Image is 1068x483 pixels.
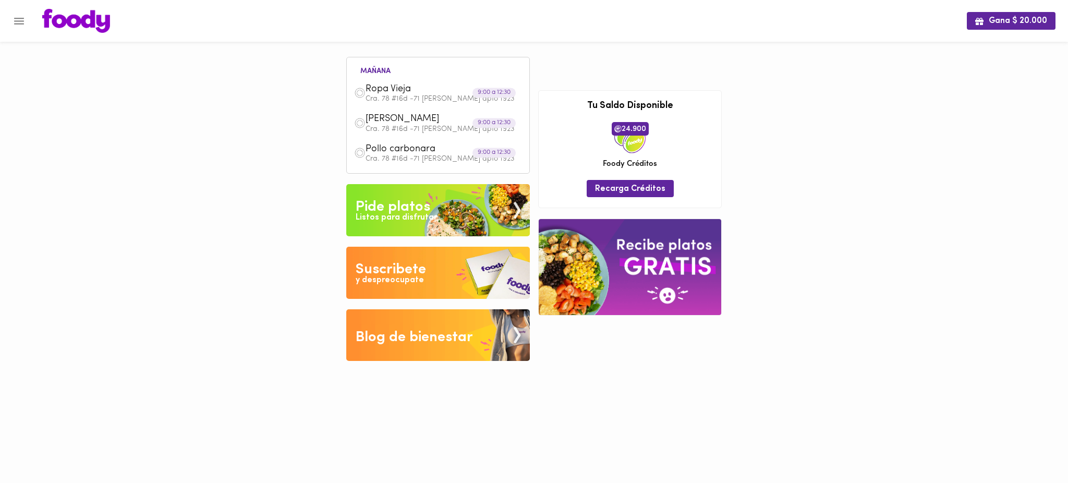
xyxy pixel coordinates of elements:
[612,122,649,136] span: 24.900
[352,65,399,75] li: mañana
[366,113,486,125] span: [PERSON_NAME]
[346,247,530,299] img: Disfruta bajar de peso
[354,147,366,159] img: dish.png
[472,88,516,98] div: 9:00 a 12:30
[1008,422,1058,473] iframe: Messagebird Livechat Widget
[614,122,646,153] img: credits-package.png
[354,87,366,99] img: dish.png
[547,101,713,112] h3: Tu Saldo Disponible
[6,8,32,34] button: Menu
[587,180,674,197] button: Recarga Créditos
[603,159,657,170] span: Foody Créditos
[356,274,424,286] div: y despreocupate
[366,126,522,133] p: Cra. 78 #16d -71 [PERSON_NAME] apto 1923
[356,327,473,348] div: Blog de bienestar
[472,148,516,158] div: 9:00 a 12:30
[366,95,522,103] p: Cra. 78 #16d -71 [PERSON_NAME] apto 1923
[356,259,426,280] div: Suscribete
[346,309,530,361] img: Blog de bienestar
[595,184,665,194] span: Recarga Créditos
[42,9,110,33] img: logo.png
[356,197,430,218] div: Pide platos
[356,212,437,224] div: Listos para disfrutar
[614,125,622,132] img: foody-creditos.png
[354,117,366,129] img: dish.png
[975,16,1047,26] span: Gana $ 20.000
[967,12,1055,29] button: Gana $ 20.000
[346,184,530,236] img: Pide un Platos
[472,118,516,128] div: 9:00 a 12:30
[366,155,522,163] p: Cra. 78 #16d -71 [PERSON_NAME] apto 1923
[366,143,486,155] span: Pollo carbonara
[539,219,721,315] img: referral-banner.png
[366,83,486,95] span: Ropa Vieja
